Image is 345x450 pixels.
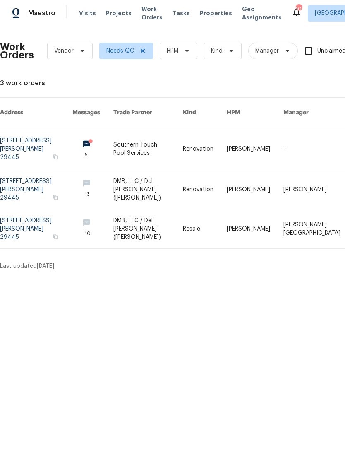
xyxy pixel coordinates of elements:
[37,263,54,269] span: [DATE]
[107,128,177,170] td: Southern Touch Pool Services
[220,98,277,128] th: HPM
[255,47,279,55] span: Manager
[52,153,59,161] button: Copy Address
[28,9,55,17] span: Maestro
[242,5,282,22] span: Geo Assignments
[296,5,302,13] div: 10
[66,98,107,128] th: Messages
[220,209,277,249] td: [PERSON_NAME]
[54,47,74,55] span: Vendor
[106,47,134,55] span: Needs QC
[176,209,220,249] td: Resale
[167,47,178,55] span: HPM
[220,170,277,209] td: [PERSON_NAME]
[107,170,177,209] td: DMB, LLC / Dell [PERSON_NAME] ([PERSON_NAME])
[211,47,223,55] span: Kind
[200,9,232,17] span: Properties
[220,128,277,170] td: [PERSON_NAME]
[52,194,59,201] button: Copy Address
[52,233,59,241] button: Copy Address
[176,170,220,209] td: Renovation
[106,9,132,17] span: Projects
[176,128,220,170] td: Renovation
[176,98,220,128] th: Kind
[107,98,177,128] th: Trade Partner
[172,10,190,16] span: Tasks
[107,209,177,249] td: DMB, LLC / Dell [PERSON_NAME] ([PERSON_NAME])
[141,5,163,22] span: Work Orders
[79,9,96,17] span: Visits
